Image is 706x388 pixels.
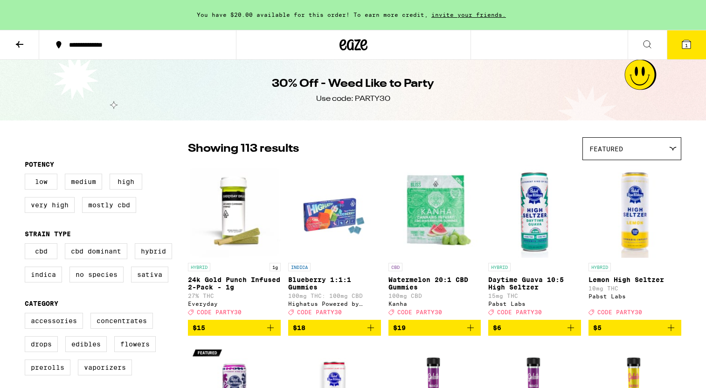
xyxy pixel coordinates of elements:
[497,309,542,315] span: CODE PARTY30
[388,165,481,320] a: Open page for Watermelon 20:1 CBD Gummies from Kanha
[65,243,127,259] label: CBD Dominant
[293,324,305,332] span: $18
[488,263,511,271] p: HYBRID
[488,320,581,336] button: Add to bag
[25,313,83,329] label: Accessories
[197,12,428,18] span: You have $20.00 available for this order! To earn more credit,
[188,165,281,258] img: Everyday - 24k Gold Punch Infused 2-Pack - 1g
[65,336,107,352] label: Edibles
[588,165,681,258] img: Pabst Labs - Lemon High Seltzer
[667,30,706,59] button: 1
[82,197,136,213] label: Mostly CBD
[110,174,142,190] label: High
[25,243,57,259] label: CBD
[593,324,602,332] span: $5
[135,243,172,259] label: Hybrid
[25,336,58,352] label: Drops
[597,309,642,315] span: CODE PARTY30
[488,293,581,299] p: 15mg THC
[270,263,281,271] p: 1g
[25,230,71,238] legend: Strain Type
[393,324,406,332] span: $19
[193,324,205,332] span: $15
[316,94,390,104] div: Use code: PARTY30
[188,141,299,157] p: Showing 113 results
[25,360,70,375] label: Prerolls
[90,313,153,329] label: Concentrates
[69,267,124,282] label: No Species
[588,165,681,320] a: Open page for Lemon High Seltzer from Pabst Labs
[388,165,481,258] img: Kanha - Watermelon 20:1 CBD Gummies
[114,336,156,352] label: Flowers
[65,174,102,190] label: Medium
[188,293,281,299] p: 27% THC
[288,276,381,291] p: Blueberry 1:1:1 Gummies
[588,285,681,291] p: 10mg THC
[188,276,281,291] p: 24k Gold Punch Infused 2-Pack - 1g
[188,165,281,320] a: Open page for 24k Gold Punch Infused 2-Pack - 1g from Everyday
[288,301,381,307] div: Highatus Powered by Cannabiotix
[397,309,442,315] span: CODE PARTY30
[588,320,681,336] button: Add to bag
[188,320,281,336] button: Add to bag
[685,42,688,48] span: 1
[78,360,132,375] label: Vaporizers
[288,165,381,320] a: Open page for Blueberry 1:1:1 Gummies from Highatus Powered by Cannabiotix
[588,293,681,299] div: Pabst Labs
[188,263,210,271] p: HYBRID
[589,145,623,153] span: Featured
[197,309,242,315] span: CODE PARTY30
[188,301,281,307] div: Everyday
[288,165,381,258] img: Highatus Powered by Cannabiotix - Blueberry 1:1:1 Gummies
[6,7,67,14] span: Hi. Need any help?
[388,320,481,336] button: Add to bag
[25,161,54,168] legend: Potency
[297,309,342,315] span: CODE PARTY30
[131,267,168,282] label: Sativa
[493,324,501,332] span: $6
[25,174,57,190] label: Low
[272,76,434,92] h1: 30% Off - Weed Like to Party
[288,320,381,336] button: Add to bag
[588,276,681,283] p: Lemon High Seltzer
[25,197,75,213] label: Very High
[388,293,481,299] p: 100mg CBD
[488,276,581,291] p: Daytime Guava 10:5 High Seltzer
[25,267,62,282] label: Indica
[488,301,581,307] div: Pabst Labs
[588,263,611,271] p: HYBRID
[388,263,402,271] p: CBD
[388,301,481,307] div: Kanha
[288,263,311,271] p: INDICA
[388,276,481,291] p: Watermelon 20:1 CBD Gummies
[488,165,581,320] a: Open page for Daytime Guava 10:5 High Seltzer from Pabst Labs
[428,12,509,18] span: invite your friends.
[488,165,581,258] img: Pabst Labs - Daytime Guava 10:5 High Seltzer
[25,300,58,307] legend: Category
[288,293,381,299] p: 100mg THC: 100mg CBD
